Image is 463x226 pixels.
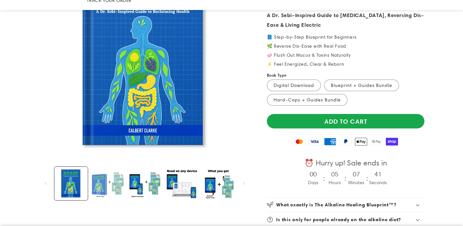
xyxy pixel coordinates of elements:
button: Add to cart [267,114,424,128]
button: Load image 5 in gallery view [202,167,235,200]
h4: 07 [353,171,360,178]
p: 📘 Step-by-Step Blueprint for Beginners 🌿 Reverse Dis-Ease with Real Food 🧼 Flush Out Mucus & Toxi... [267,35,424,66]
h4: 41 [374,171,381,178]
div: ⏰ Hurry up! Sale ends in [289,158,403,168]
div: Minutes [348,178,365,187]
div: : [345,172,347,186]
div: : [323,172,325,186]
label: Book Type [267,72,287,79]
button: Slide right [237,176,251,191]
label: Blueprint + Guides Bundle [324,80,399,91]
button: Load image 2 in gallery view [91,167,124,200]
button: Slide left [39,176,53,191]
div: : [366,172,368,186]
div: Days [308,178,318,187]
button: Load image 1 in gallery view [54,167,88,200]
h4: 05 [331,171,338,178]
h2: Is this only for people already on the alkaline diet? [276,217,401,223]
button: Load image 3 in gallery view [128,167,161,200]
div: Seconds [369,178,387,187]
summary: What exactly is The Alkaline Healing Blueprint™? [267,198,424,212]
button: Load image 4 in gallery view [165,167,198,200]
div: Hours [329,178,341,187]
strong: A Dr. Sebi–Inspired Guide to [MEDICAL_DATA], Reversing Dis-Ease & Living Electric [267,12,423,28]
label: Digital Download [267,80,321,91]
h2: What exactly is The Alkaline Healing Blueprint™? [276,202,396,208]
h4: 00 [310,171,317,178]
label: Hard-Copy + Guides Bundle [267,94,348,106]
